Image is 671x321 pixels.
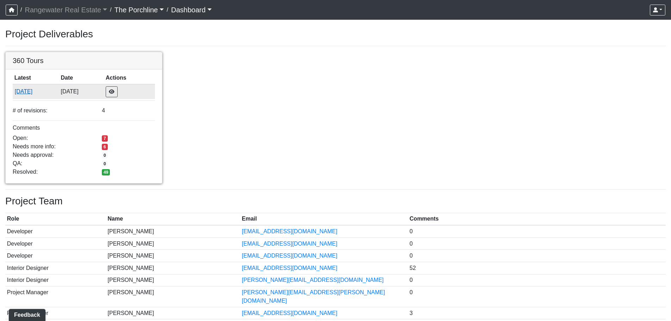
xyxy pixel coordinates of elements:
a: Rangewater Real Estate [25,3,107,17]
td: 0 [408,286,666,307]
td: [PERSON_NAME] [106,237,240,250]
a: [EMAIL_ADDRESS][DOMAIN_NAME] [242,265,337,271]
button: [DATE] [14,87,57,96]
td: Interior Designer [5,262,106,274]
h3: Project Team [5,195,666,207]
td: 52 [408,262,666,274]
span: / [18,3,25,17]
a: [EMAIL_ADDRESS][DOMAIN_NAME] [242,310,337,316]
td: 0 [408,237,666,250]
span: / [164,3,171,17]
a: [EMAIL_ADDRESS][DOMAIN_NAME] [242,241,337,247]
a: [EMAIL_ADDRESS][DOMAIN_NAME] [242,228,337,234]
td: Developer [5,225,106,237]
td: Developer [5,250,106,262]
h3: Project Deliverables [5,28,666,40]
td: 3 [408,307,666,319]
td: [PERSON_NAME] [106,274,240,286]
td: [PERSON_NAME] [106,250,240,262]
td: 0 [408,250,666,262]
th: Name [106,213,240,226]
th: Role [5,213,106,226]
span: / [107,3,114,17]
td: Project Manager [5,286,106,307]
td: 0 [408,274,666,286]
th: Comments [408,213,666,226]
th: Email [240,213,408,226]
td: Interior Designer [5,274,106,286]
td: [PERSON_NAME] [106,262,240,274]
td: 0 [408,225,666,237]
td: [PERSON_NAME] [106,307,240,319]
td: Project Manager [5,307,106,319]
a: [PERSON_NAME][EMAIL_ADDRESS][PERSON_NAME][DOMAIN_NAME] [242,289,385,304]
iframe: Ybug feedback widget [5,307,47,321]
td: Developer [5,237,106,250]
td: [PERSON_NAME] [106,286,240,307]
a: [PERSON_NAME][EMAIL_ADDRESS][DOMAIN_NAME] [242,277,384,283]
a: [EMAIL_ADDRESS][DOMAIN_NAME] [242,253,337,259]
td: wsP19Sw8WnZDms3Wikr2Kb [13,84,59,99]
a: The Porchline [114,3,164,17]
td: [PERSON_NAME] [106,225,240,237]
a: Dashboard [171,3,212,17]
